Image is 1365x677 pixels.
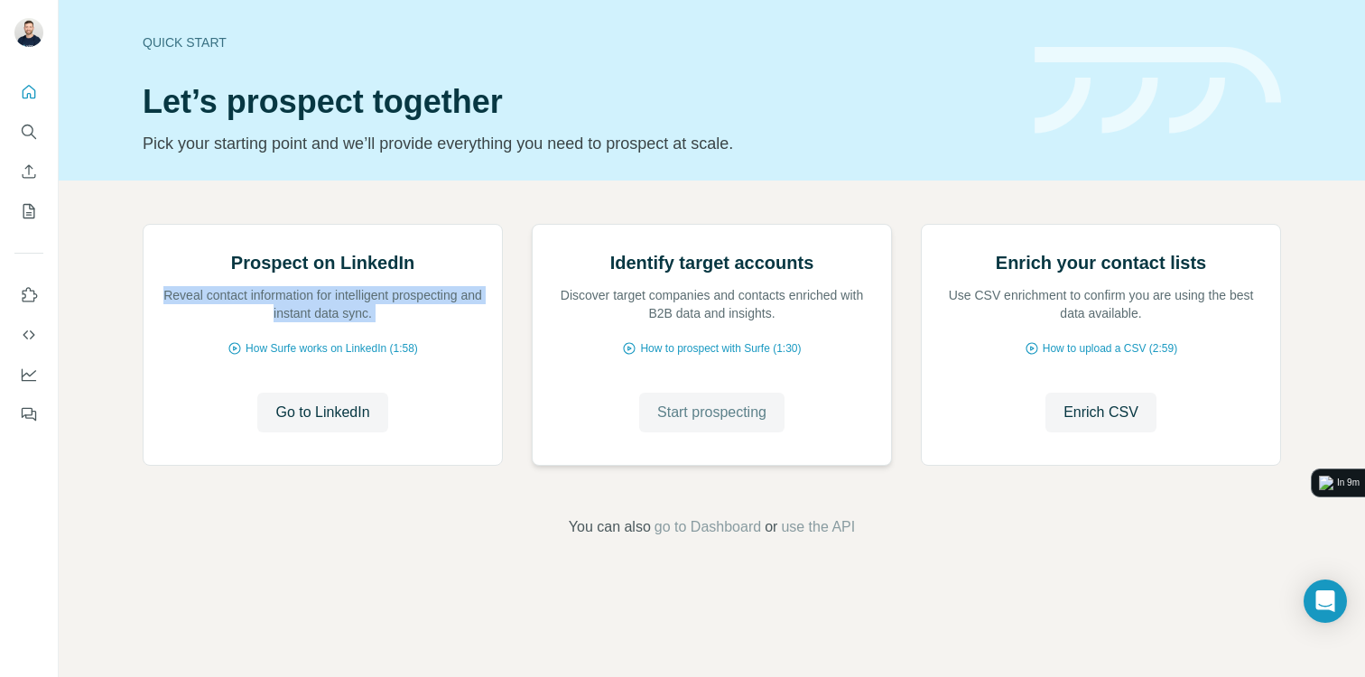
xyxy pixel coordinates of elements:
span: Start prospecting [657,402,766,423]
span: Go to LinkedIn [275,402,369,423]
span: How to prospect with Surfe (1:30) [640,340,801,357]
p: Pick your starting point and we’ll provide everything you need to prospect at scale. [143,131,1013,156]
button: go to Dashboard [655,516,761,538]
img: Avatar [14,18,43,47]
span: Enrich CSV [1063,402,1138,423]
button: Use Surfe on LinkedIn [14,279,43,311]
p: Reveal contact information for intelligent prospecting and instant data sync. [162,286,484,322]
h1: Let’s prospect together [143,84,1013,120]
button: My lists [14,195,43,227]
p: Use CSV enrichment to confirm you are using the best data available. [940,286,1262,322]
img: logo [1319,476,1333,490]
h2: Identify target accounts [610,250,814,275]
button: Dashboard [14,358,43,391]
p: Discover target companies and contacts enriched with B2B data and insights. [551,286,873,322]
img: banner [1035,47,1281,134]
h2: Enrich your contact lists [996,250,1206,275]
span: or [765,516,777,538]
button: use the API [781,516,855,538]
div: Quick start [143,33,1013,51]
span: How to upload a CSV (2:59) [1043,340,1177,357]
button: Search [14,116,43,148]
button: Go to LinkedIn [257,393,387,432]
span: You can also [569,516,651,538]
button: Quick start [14,76,43,108]
div: Open Intercom Messenger [1304,580,1347,623]
div: In 9m [1337,476,1360,490]
button: Enrich CSV [14,155,43,188]
span: How Surfe works on LinkedIn (1:58) [246,340,418,357]
button: Feedback [14,398,43,431]
button: Use Surfe API [14,319,43,351]
h2: Prospect on LinkedIn [231,250,414,275]
button: Start prospecting [639,393,785,432]
button: Enrich CSV [1045,393,1156,432]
